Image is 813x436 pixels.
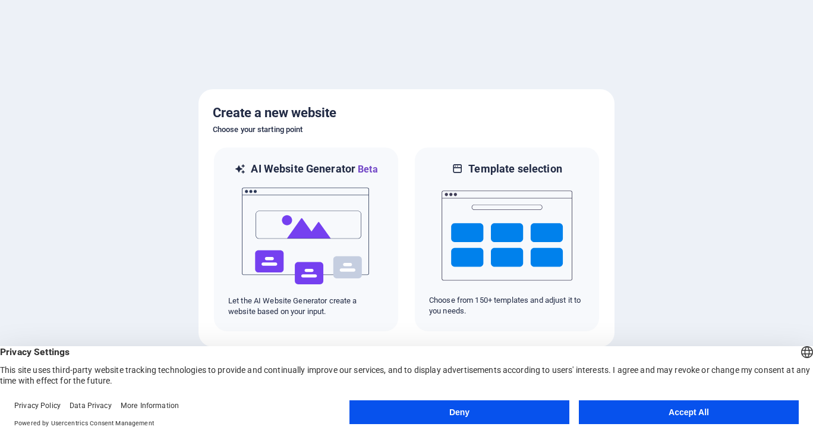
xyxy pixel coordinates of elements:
p: Choose from 150+ templates and adjust it to you needs. [429,295,585,316]
div: Template selectionChoose from 150+ templates and adjust it to you needs. [414,146,600,333]
h6: Template selection [468,162,562,176]
h5: Create a new website [213,103,600,123]
div: AI Website GeneratorBetaaiLet the AI Website Generator create a website based on your input. [213,146,399,333]
p: Let the AI Website Generator create a website based on your input. [228,296,384,317]
span: Beta [355,164,378,175]
img: ai [241,177,371,296]
h6: AI Website Generator [251,162,377,177]
h6: Choose your starting point [213,123,600,137]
